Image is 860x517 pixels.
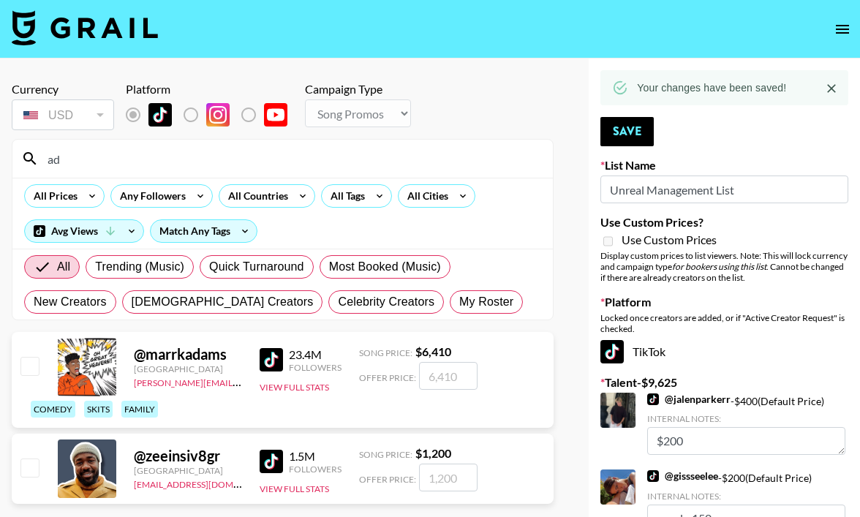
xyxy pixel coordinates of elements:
[12,10,158,45] img: Grail Talent
[459,293,513,311] span: My Roster
[260,382,329,393] button: View Full Stats
[57,258,70,276] span: All
[600,158,848,173] label: List Name
[289,464,342,475] div: Followers
[399,185,451,207] div: All Cities
[419,362,478,390] input: 6,410
[289,449,342,464] div: 1.5M
[647,427,845,455] textarea: $200
[132,293,314,311] span: [DEMOGRAPHIC_DATA] Creators
[647,393,845,455] div: - $ 400 (Default Price)
[600,250,848,283] div: Display custom prices to list viewers. Note: This will lock currency and campaign type . Cannot b...
[415,446,451,460] strong: $ 1,200
[260,483,329,494] button: View Full Stats
[600,375,848,390] label: Talent - $ 9,625
[34,293,107,311] span: New Creators
[12,97,114,133] div: Remove selected talent to change your currency
[134,374,350,388] a: [PERSON_NAME][EMAIL_ADDRESS][DOMAIN_NAME]
[134,476,281,490] a: [EMAIL_ADDRESS][DOMAIN_NAME]
[637,75,786,101] div: Your changes have been saved!
[600,117,654,146] button: Save
[305,82,411,97] div: Campaign Type
[148,103,172,127] img: TikTok
[126,82,299,97] div: Platform
[289,347,342,362] div: 23.4M
[647,393,659,405] img: TikTok
[647,413,845,424] div: Internal Notes:
[600,312,848,334] div: Locked once creators are added, or if "Active Creator Request" is checked.
[359,372,416,383] span: Offer Price:
[121,401,158,418] div: family
[647,470,659,482] img: TikTok
[647,393,731,406] a: @jalenparkerr
[415,344,451,358] strong: $ 6,410
[359,347,412,358] span: Song Price:
[134,465,242,476] div: [GEOGRAPHIC_DATA]
[622,233,717,247] span: Use Custom Prices
[206,103,230,127] img: Instagram
[419,464,478,491] input: 1,200
[111,185,189,207] div: Any Followers
[828,15,857,44] button: open drawer
[31,401,75,418] div: comedy
[95,258,184,276] span: Trending (Music)
[600,295,848,309] label: Platform
[260,450,283,473] img: TikTok
[289,362,342,373] div: Followers
[209,258,304,276] span: Quick Turnaround
[359,449,412,460] span: Song Price:
[647,491,845,502] div: Internal Notes:
[359,474,416,485] span: Offer Price:
[39,147,544,170] input: Search by User Name
[322,185,368,207] div: All Tags
[264,103,287,127] img: YouTube
[134,345,242,363] div: @ marrkadams
[600,340,624,363] img: TikTok
[672,261,766,272] em: for bookers using this list
[134,447,242,465] div: @ zeeinsiv8gr
[647,469,718,483] a: @gissseelee
[151,220,257,242] div: Match Any Tags
[25,220,143,242] div: Avg Views
[219,185,291,207] div: All Countries
[12,82,114,97] div: Currency
[260,348,283,371] img: TikTok
[329,258,441,276] span: Most Booked (Music)
[134,363,242,374] div: [GEOGRAPHIC_DATA]
[126,99,299,130] div: Remove selected talent to change platforms
[25,185,80,207] div: All Prices
[84,401,113,418] div: skits
[15,102,111,128] div: USD
[338,293,434,311] span: Celebrity Creators
[600,340,848,363] div: TikTok
[600,215,848,230] label: Use Custom Prices?
[821,78,842,99] button: Close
